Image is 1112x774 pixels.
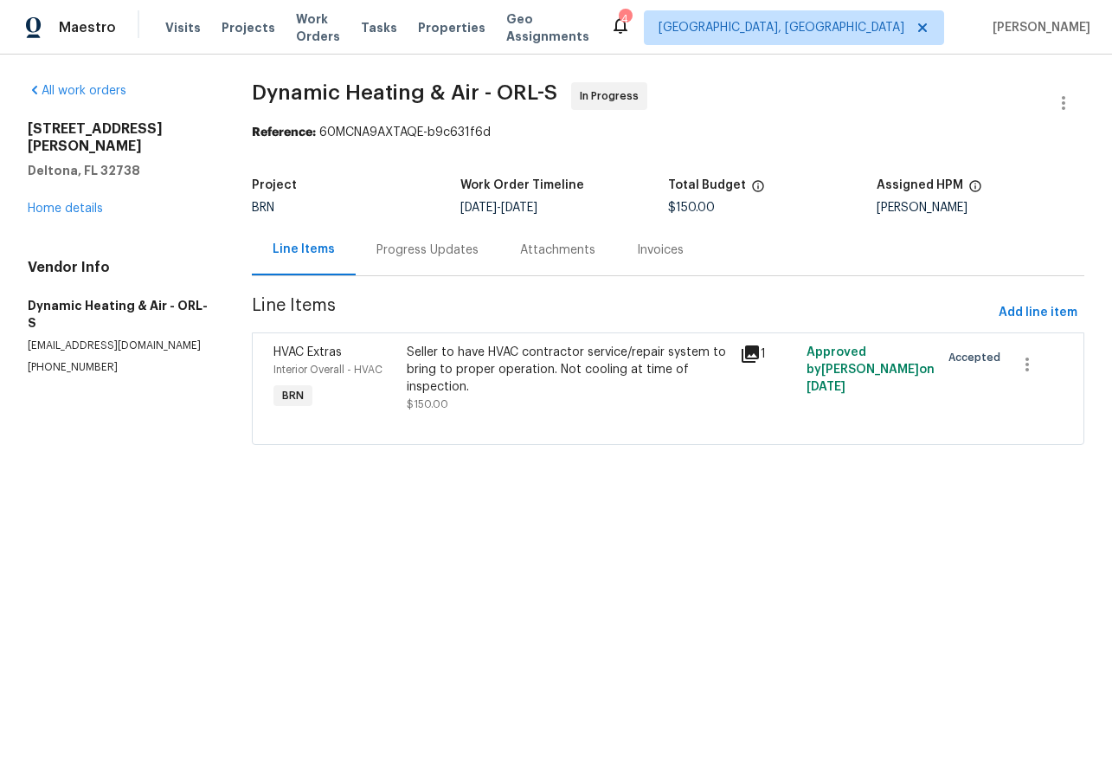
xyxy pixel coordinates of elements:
span: Accepted [948,349,1007,366]
span: Projects [222,19,275,36]
a: All work orders [28,85,126,97]
span: [DATE] [501,202,537,214]
div: 60MCNA9AXTAQE-b9c631f6d [252,124,1084,141]
b: Reference: [252,126,316,139]
span: HVAC Extras [273,346,342,358]
button: Add line item [992,297,1084,329]
span: Visits [165,19,201,36]
a: Home details [28,203,103,215]
span: [DATE] [460,202,497,214]
span: [DATE] [807,381,845,393]
h5: Total Budget [668,179,746,191]
span: Properties [418,19,485,36]
span: Line Items [252,297,992,329]
div: Progress Updates [376,242,479,259]
span: [PERSON_NAME] [986,19,1090,36]
span: $150.00 [668,202,715,214]
span: In Progress [580,87,646,105]
span: Dynamic Heating & Air - ORL-S [252,82,557,103]
span: $150.00 [407,399,448,410]
span: Tasks [361,22,397,34]
h5: Assigned HPM [877,179,963,191]
span: BRN [275,387,311,404]
p: [PHONE_NUMBER] [28,360,210,375]
div: Line Items [273,241,335,258]
span: [GEOGRAPHIC_DATA], [GEOGRAPHIC_DATA] [659,19,904,36]
div: Attachments [520,242,595,259]
h5: Deltona, FL 32738 [28,162,210,179]
span: Approved by [PERSON_NAME] on [807,346,935,393]
span: Add line item [999,302,1077,324]
div: Seller to have HVAC contractor service/repair system to bring to proper operation. Not cooling at... [407,344,730,396]
span: - [460,202,537,214]
div: [PERSON_NAME] [877,202,1084,214]
p: [EMAIL_ADDRESS][DOMAIN_NAME] [28,339,210,353]
h5: Dynamic Heating & Air - ORL-S [28,297,210,332]
span: Maestro [59,19,116,36]
span: The hpm assigned to this work order. [968,179,982,202]
h5: Project [252,179,297,191]
span: BRN [252,202,274,214]
h2: [STREET_ADDRESS][PERSON_NAME] [28,120,210,155]
div: Invoices [637,242,684,259]
span: Interior Overall - HVAC [273,364,382,375]
span: The total cost of line items that have been proposed by Opendoor. This sum includes line items th... [751,179,765,202]
div: 4 [619,10,631,28]
div: 1 [740,344,796,364]
h4: Vendor Info [28,259,210,276]
span: Work Orders [296,10,340,45]
h5: Work Order Timeline [460,179,584,191]
span: Geo Assignments [506,10,589,45]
